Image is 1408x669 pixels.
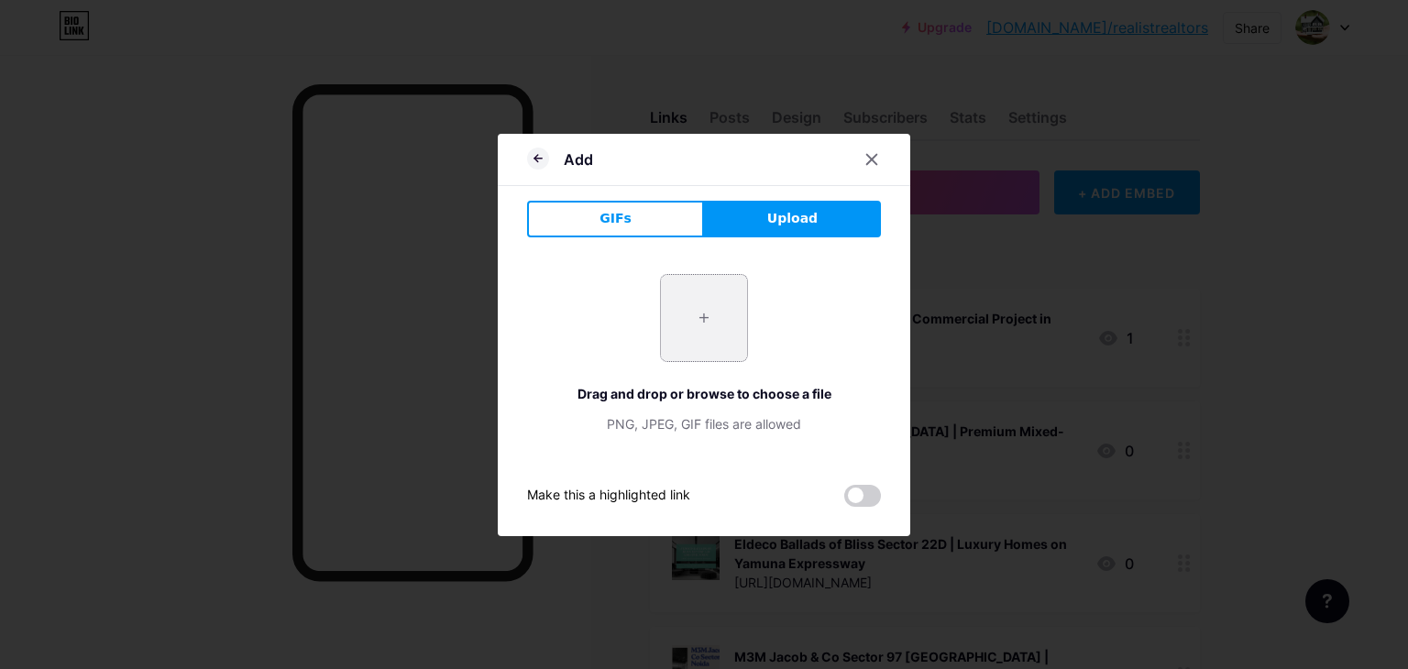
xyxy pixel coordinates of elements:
[564,148,593,170] div: Add
[599,209,632,228] span: GIFs
[767,209,818,228] span: Upload
[704,201,881,237] button: Upload
[527,414,881,433] div: PNG, JPEG, GIF files are allowed
[527,485,690,507] div: Make this a highlighted link
[527,384,881,403] div: Drag and drop or browse to choose a file
[527,201,704,237] button: GIFs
